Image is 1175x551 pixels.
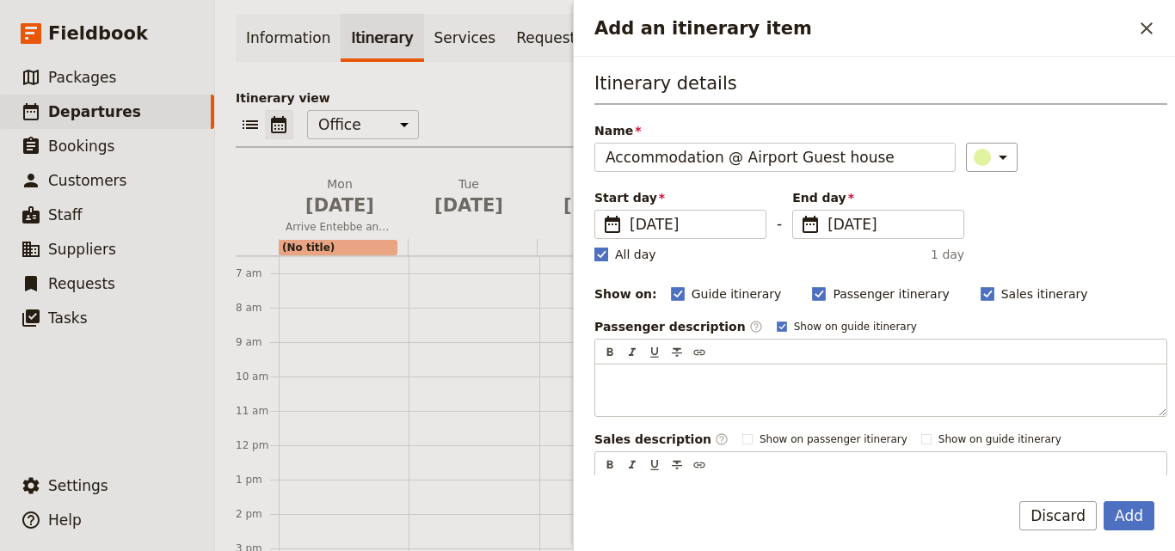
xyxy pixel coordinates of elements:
div: 7 am [236,266,279,280]
span: All day [615,246,656,263]
button: Format italic [623,456,642,474]
button: Tue [DATE] [408,175,537,225]
a: Itinerary [341,14,423,62]
span: Requests [48,275,115,292]
label: Passenger description [594,318,763,335]
span: End day [792,189,964,206]
span: ​ [749,320,763,334]
button: Mon [DATE]Arrive Entebbe anytime [279,175,408,239]
input: Name [594,143,956,172]
div: 9 am [236,335,279,349]
span: Guide itinerary [692,285,782,303]
div: 12 pm [236,438,279,452]
h2: Add an itinerary item [594,15,1132,41]
button: Add [1104,501,1154,530]
button: Format strikethrough [667,456,686,474]
button: Format bold [600,343,619,362]
h2: Tue [415,175,523,218]
span: ​ [715,432,729,446]
span: 1 day [931,246,964,263]
span: Sales itinerary [1001,285,1088,303]
p: Itinerary view [236,89,1154,107]
h2: Mon [286,175,394,218]
span: Tasks [48,309,88,327]
div: 8 am [236,301,279,315]
a: Requests [506,14,594,62]
span: Start day [594,189,766,206]
button: Insert link [690,456,709,474]
div: Show on: [594,285,657,303]
span: - [777,213,782,239]
a: Information [236,14,341,62]
h3: Itinerary details [594,70,1167,105]
button: Format italic [623,343,642,362]
span: Show on guide itinerary [794,320,917,334]
span: [DATE] [630,214,755,235]
label: Sales description [594,431,729,448]
span: Help [48,511,82,529]
div: 2 pm [236,507,279,521]
span: Show on passenger itinerary [760,432,907,446]
a: Services [424,14,507,62]
div: 1 pm [236,473,279,487]
span: Name [594,122,956,139]
span: Customers [48,172,126,189]
span: Arrive Entebbe anytime [279,220,401,234]
span: [DATE] [415,193,523,218]
button: Format bold [600,456,619,474]
button: Format underline [645,343,664,362]
button: ​ [966,143,1018,172]
span: ​ [602,214,623,235]
div: (No title) [279,240,397,255]
button: Format underline [645,456,664,474]
span: [DATE] [286,193,394,218]
span: Passenger itinerary [833,285,949,303]
button: List view [236,110,265,139]
span: Bookings [48,138,114,155]
span: (No title) [282,242,335,254]
button: Calendar view [265,110,293,139]
span: Staff [48,206,83,223]
button: Insert link [690,343,709,362]
div: 11 am [236,404,279,418]
span: Show on guide itinerary [938,432,1061,446]
button: Close drawer [1132,14,1161,43]
div: ​ [975,147,1013,168]
button: Format strikethrough [667,343,686,362]
span: ​ [800,214,821,235]
span: Packages [48,69,116,86]
button: Discard [1019,501,1097,530]
span: Departures [48,103,141,120]
div: 10 am [236,370,279,383]
span: Fieldbook [48,21,148,46]
span: Suppliers [48,241,116,258]
span: [DATE] [827,214,953,235]
span: Settings [48,477,108,494]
